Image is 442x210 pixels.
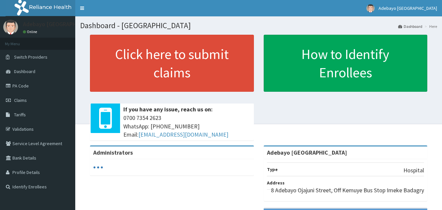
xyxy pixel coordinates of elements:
[264,35,428,92] a: How to Identify Enrollees
[14,97,27,103] span: Claims
[23,29,39,34] a: Online
[14,68,35,74] span: Dashboard
[271,186,424,195] p: 8 Adebayo Ojajuni Street, Off Kemuye Bus Stop Imeke Badagry
[123,114,251,139] span: 0700 7354 2623 WhatsApp: [PHONE_NUMBER] Email:
[90,35,254,92] a: Click here to submit claims
[379,5,437,11] span: Adebayo [GEOGRAPHIC_DATA]
[267,149,347,156] strong: Adebayo [GEOGRAPHIC_DATA]
[366,4,375,12] img: User Image
[138,131,228,138] a: [EMAIL_ADDRESS][DOMAIN_NAME]
[398,24,422,29] a: Dashboard
[93,149,133,156] b: Administrators
[23,21,100,27] p: Adebayo [GEOGRAPHIC_DATA]
[14,54,47,60] span: Switch Providers
[80,21,437,30] h1: Dashboard - [GEOGRAPHIC_DATA]
[267,180,285,186] b: Address
[267,166,278,172] b: Type
[3,20,18,34] img: User Image
[14,112,26,118] span: Tariffs
[93,162,103,172] svg: audio-loading
[403,166,424,175] p: Hospital
[123,105,213,113] b: If you have any issue, reach us on:
[423,24,437,29] li: Here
